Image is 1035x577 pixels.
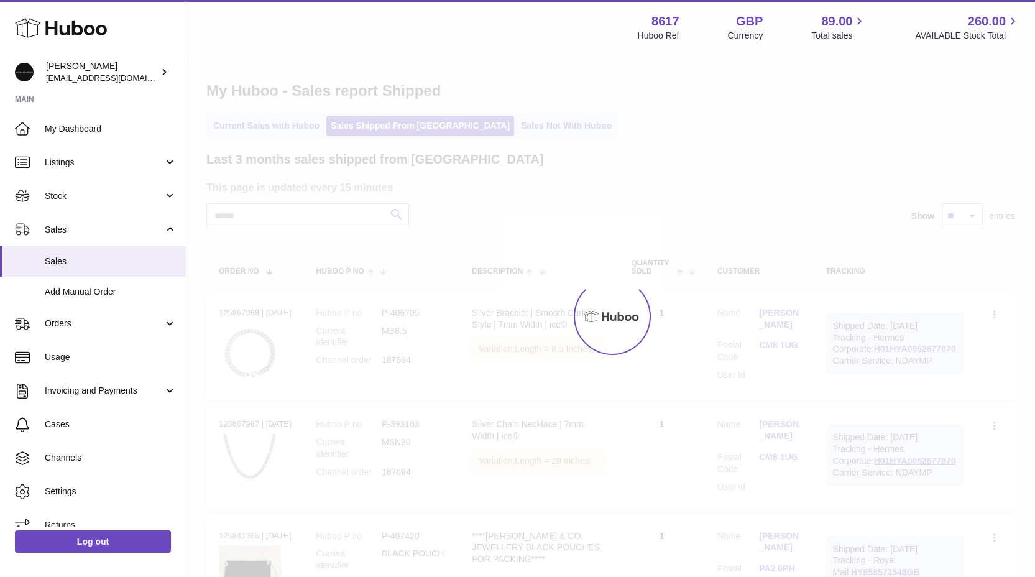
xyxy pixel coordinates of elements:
[45,224,163,236] span: Sales
[15,530,171,553] a: Log out
[811,13,867,42] a: 89.00 Total sales
[45,123,177,135] span: My Dashboard
[736,13,763,30] strong: GBP
[45,486,177,497] span: Settings
[45,385,163,397] span: Invoicing and Payments
[915,30,1020,42] span: AVAILABLE Stock Total
[46,60,158,84] div: [PERSON_NAME]
[15,63,34,81] img: hello@alfredco.com
[968,13,1006,30] span: 260.00
[46,73,183,83] span: [EMAIL_ADDRESS][DOMAIN_NAME]
[45,286,177,298] span: Add Manual Order
[45,519,177,531] span: Returns
[45,256,177,267] span: Sales
[811,30,867,42] span: Total sales
[45,452,177,464] span: Channels
[45,351,177,363] span: Usage
[45,418,177,430] span: Cases
[728,30,763,42] div: Currency
[915,13,1020,42] a: 260.00 AVAILABLE Stock Total
[651,13,679,30] strong: 8617
[821,13,852,30] span: 89.00
[45,190,163,202] span: Stock
[45,318,163,330] span: Orders
[638,30,679,42] div: Huboo Ref
[45,157,163,168] span: Listings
